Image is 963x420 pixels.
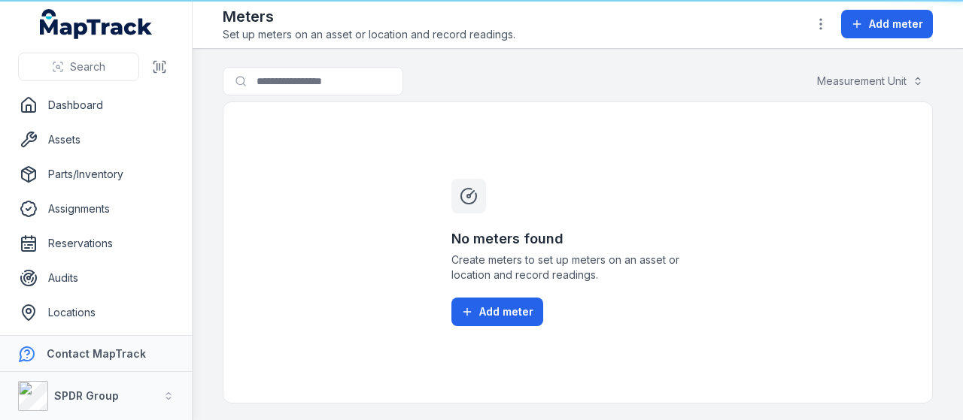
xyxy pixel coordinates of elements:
a: Dashboard [12,90,180,120]
strong: Contact MapTrack [47,347,146,360]
h2: Meters [223,6,515,27]
a: Assignments [12,194,180,224]
strong: SPDR Group [54,389,119,402]
a: Parts/Inventory [12,159,180,189]
span: Add meter [479,304,533,319]
a: Assets [12,125,180,155]
button: Measurement Unit [807,67,933,95]
a: Audits [12,263,180,293]
span: Set up meters on an asset or location and record readings. [223,27,515,42]
span: Create meters to set up meters on an asset or location and record readings. [451,252,704,283]
a: MapTrack [40,9,153,39]
a: People [12,332,180,362]
span: Add meter [869,17,923,32]
span: Search [70,59,105,74]
h3: No meters found [451,228,704,249]
a: Locations [12,298,180,328]
button: Add meter [841,10,933,38]
a: Reservations [12,228,180,258]
button: Search [18,53,139,81]
button: Add meter [451,298,543,326]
